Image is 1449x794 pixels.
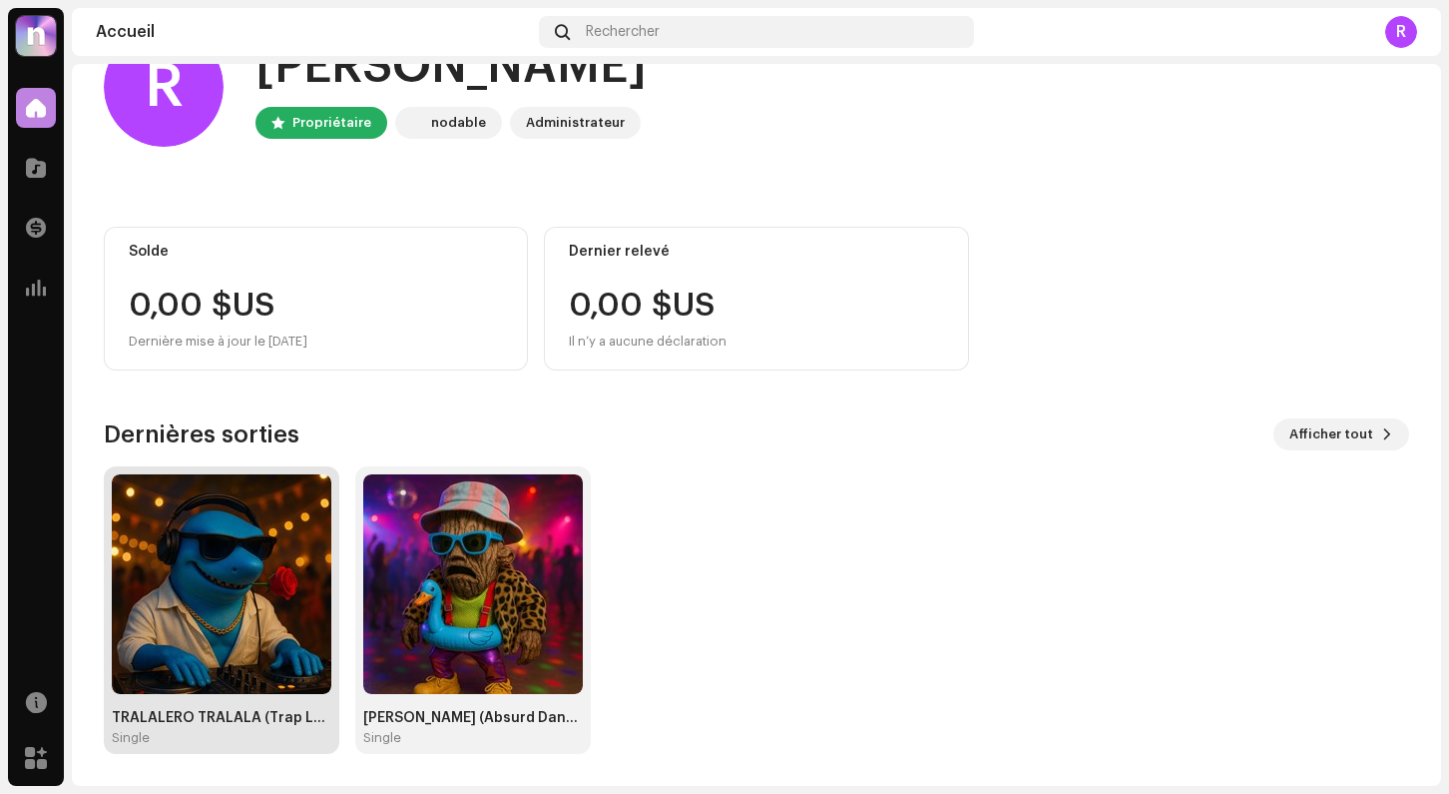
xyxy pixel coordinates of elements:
[255,35,647,99] div: [PERSON_NAME]
[104,27,224,147] div: R
[112,730,150,746] div: Single
[112,710,331,726] div: TRALALERO TRALALA (Trap Latin)
[363,474,583,694] img: 513c6667-dcef-4fbc-9d60-f01a681fee7b
[544,227,968,371] re-o-card-value: Dernier relevé
[292,111,371,135] div: Propriétaire
[96,24,531,40] div: Accueil
[526,111,625,135] div: Administrateur
[1289,414,1373,454] span: Afficher tout
[363,730,401,746] div: Single
[569,244,943,260] div: Dernier relevé
[431,111,486,135] div: nodable
[586,24,660,40] span: Rechercher
[1273,418,1409,450] button: Afficher tout
[363,710,583,726] div: [PERSON_NAME] (Absurd Dance)
[104,418,299,450] h3: Dernières sorties
[1385,16,1417,48] div: R
[112,474,331,694] img: c4007a85-a1db-47c4-b279-14d46cf273c3
[104,227,528,371] re-o-card-value: Solde
[16,16,56,56] img: 39a81664-4ced-4598-a294-0293f18f6a76
[129,244,503,260] div: Solde
[569,330,726,354] div: Il n’y a aucune déclaration
[129,330,503,354] div: Dernière mise à jour le [DATE]
[399,111,423,135] img: 39a81664-4ced-4598-a294-0293f18f6a76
